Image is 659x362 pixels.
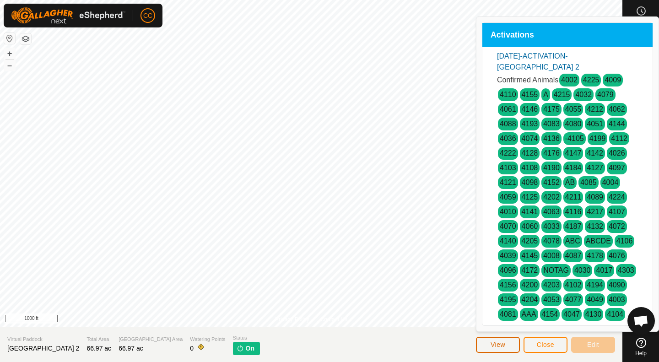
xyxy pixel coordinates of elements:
button: Map Layers [20,33,31,44]
a: 4076 [609,252,625,259]
div: Open chat [627,307,655,335]
a: 4127 [587,164,603,172]
a: 4102 [565,281,582,289]
a: 4224 [609,193,625,201]
a: 4172 [522,266,538,274]
button: View [476,337,520,353]
a: 4059 [500,193,516,201]
span: 66.97 ac [86,345,111,352]
img: turn-on [237,345,244,352]
a: 4072 [609,222,625,230]
a: 4142 [587,149,603,157]
a: 4098 [522,178,538,186]
a: 4088 [500,120,516,128]
a: AAA [522,310,536,318]
span: Help [635,351,647,356]
a: 4053 [543,296,560,303]
a: 4146 [522,105,538,113]
a: 4203 [543,281,560,289]
a: 4009 [605,76,621,84]
a: 4132 [587,222,603,230]
a: 4049 [587,296,603,303]
a: 4096 [500,266,516,274]
a: 4002 [561,76,578,84]
a: NOTAG [543,266,569,274]
a: 4081 [500,310,516,318]
a: 4147 [565,149,582,157]
a: 4070 [500,222,516,230]
a: AB [565,178,575,186]
a: 4008 [543,252,560,259]
a: 4116 [565,208,582,216]
a: 4222 [500,149,516,157]
span: On [246,344,254,353]
a: 4215 [554,91,570,98]
span: [GEOGRAPHIC_DATA] 2 [7,345,79,352]
a: 4176 [543,149,560,157]
a: 4205 [522,237,538,245]
a: 4003 [609,296,625,303]
a: 4032 [575,91,592,98]
span: Status [233,334,260,342]
a: 4085 [580,178,597,186]
a: A [543,91,548,98]
a: 4080 [565,120,582,128]
a: 4178 [587,252,603,259]
a: Contact Us [320,315,347,324]
a: 4187 [565,222,582,230]
span: 0 [190,345,194,352]
a: 4194 [587,281,603,289]
a: 4083 [543,120,560,128]
a: 4033 [543,222,560,230]
a: 4175 [543,105,560,113]
button: Close [524,337,567,353]
a: 4061 [500,105,516,113]
span: Confirmed Animals [497,76,558,84]
a: 4204 [522,296,538,303]
a: 4136 [543,135,560,142]
a: 4190 [543,164,560,172]
a: 4200 [522,281,538,289]
a: 4063 [543,208,560,216]
a: 4051 [587,120,603,128]
a: 4078 [543,237,560,245]
button: – [4,60,15,71]
a: 4303 [618,266,634,274]
a: 4125 [522,193,538,201]
a: 4010 [500,208,516,216]
a: 4140 [500,237,516,245]
a: 4062 [609,105,625,113]
a: 4128 [522,149,538,157]
a: 4097 [609,164,625,172]
img: Gallagher Logo [11,7,125,24]
button: Reset Map [4,33,15,44]
a: 4202 [543,193,560,201]
a: 4060 [522,222,538,230]
a: 4079 [597,91,614,98]
a: ABCDE [586,237,611,245]
a: 4036 [500,135,516,142]
a: 4155 [522,91,538,98]
a: 4026 [609,149,625,157]
a: 4212 [587,105,603,113]
a: 4108 [522,164,538,172]
span: Activations [491,31,534,39]
a: 4047 [563,310,580,318]
button: + [4,48,15,59]
a: 4152 [543,178,560,186]
span: View [491,341,505,348]
span: CC [143,11,152,21]
a: 4156 [500,281,516,289]
span: Watering Points [190,335,225,343]
a: 4106 [616,237,633,245]
a: [DATE]-ACTIVATION-[GEOGRAPHIC_DATA] 2 [497,52,579,71]
a: 4077 [565,296,582,303]
a: 4184 [565,164,582,172]
a: 4030 [574,266,591,274]
a: 4211 [565,193,582,201]
span: 66.97 ac [119,345,143,352]
a: Privacy Policy [275,315,309,324]
a: 4104 [607,310,623,318]
span: Close [537,341,554,348]
a: 4017 [596,266,612,274]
